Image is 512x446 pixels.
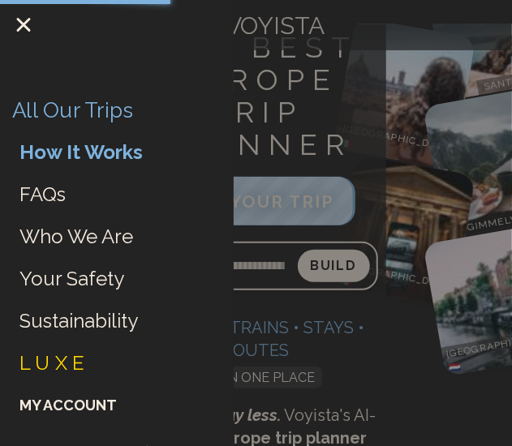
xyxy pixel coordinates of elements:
a: Who We Are [19,224,133,250]
a: Your Safety [19,266,124,292]
button: Drawer Menu [4,6,45,46]
a: L U X E [19,350,84,376]
a: All Our Trips [12,96,133,124]
a: FAQs [19,182,66,208]
a: Sustainability [19,308,138,334]
a: My Account [19,392,117,418]
a: How It Works [19,139,143,165]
